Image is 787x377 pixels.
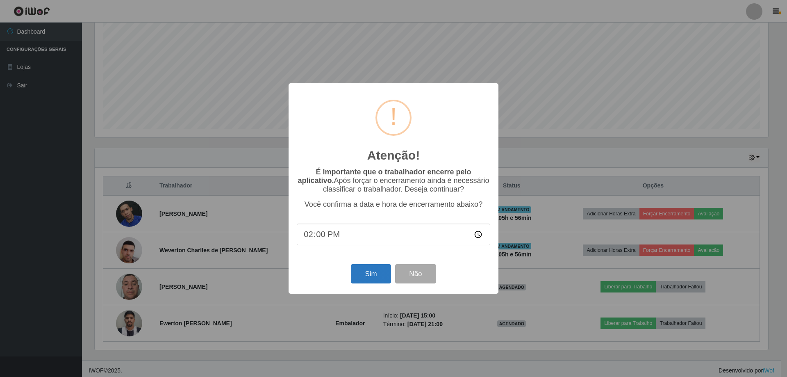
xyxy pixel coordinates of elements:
p: Após forçar o encerramento ainda é necessário classificar o trabalhador. Deseja continuar? [297,168,490,194]
b: É importante que o trabalhador encerre pelo aplicativo. [298,168,471,185]
button: Não [395,264,436,283]
h2: Atenção! [367,148,420,163]
p: Você confirma a data e hora de encerramento abaixo? [297,200,490,209]
button: Sim [351,264,391,283]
